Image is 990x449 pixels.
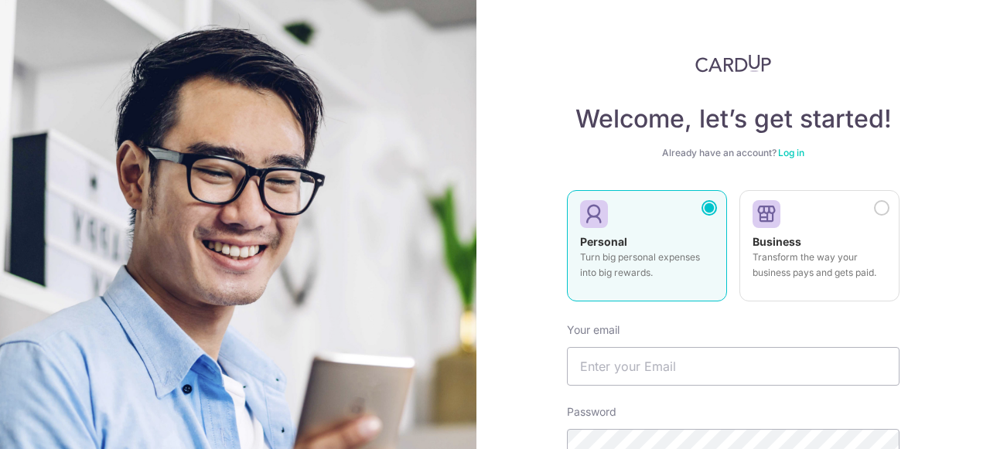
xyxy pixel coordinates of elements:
[695,54,771,73] img: CardUp Logo
[567,347,900,386] input: Enter your Email
[778,147,804,158] a: Log in
[567,404,616,420] label: Password
[753,250,886,281] p: Transform the way your business pays and gets paid.
[739,190,900,311] a: Business Transform the way your business pays and gets paid.
[580,235,627,248] strong: Personal
[567,322,620,338] label: Your email
[567,147,900,159] div: Already have an account?
[753,235,801,248] strong: Business
[580,250,714,281] p: Turn big personal expenses into big rewards.
[567,104,900,134] h4: Welcome, let’s get started!
[567,190,727,311] a: Personal Turn big personal expenses into big rewards.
